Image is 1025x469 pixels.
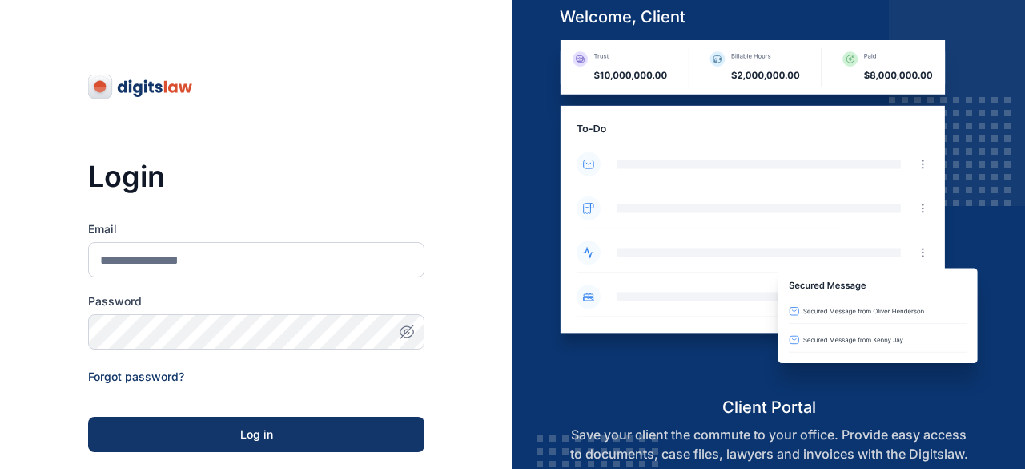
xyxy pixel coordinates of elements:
button: Log in [88,417,424,452]
h3: Login [88,160,424,192]
div: Log in [114,427,399,443]
h5: welcome, client [547,6,991,28]
img: digitslaw-logo [88,74,194,99]
a: Forgot password? [88,370,184,383]
label: Email [88,221,424,237]
p: Save your client the commute to your office. Provide easy access to documents, case files, lawyer... [547,425,991,463]
img: client-portal [547,40,991,395]
h5: client portal [547,396,991,418]
label: Password [88,293,424,309]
